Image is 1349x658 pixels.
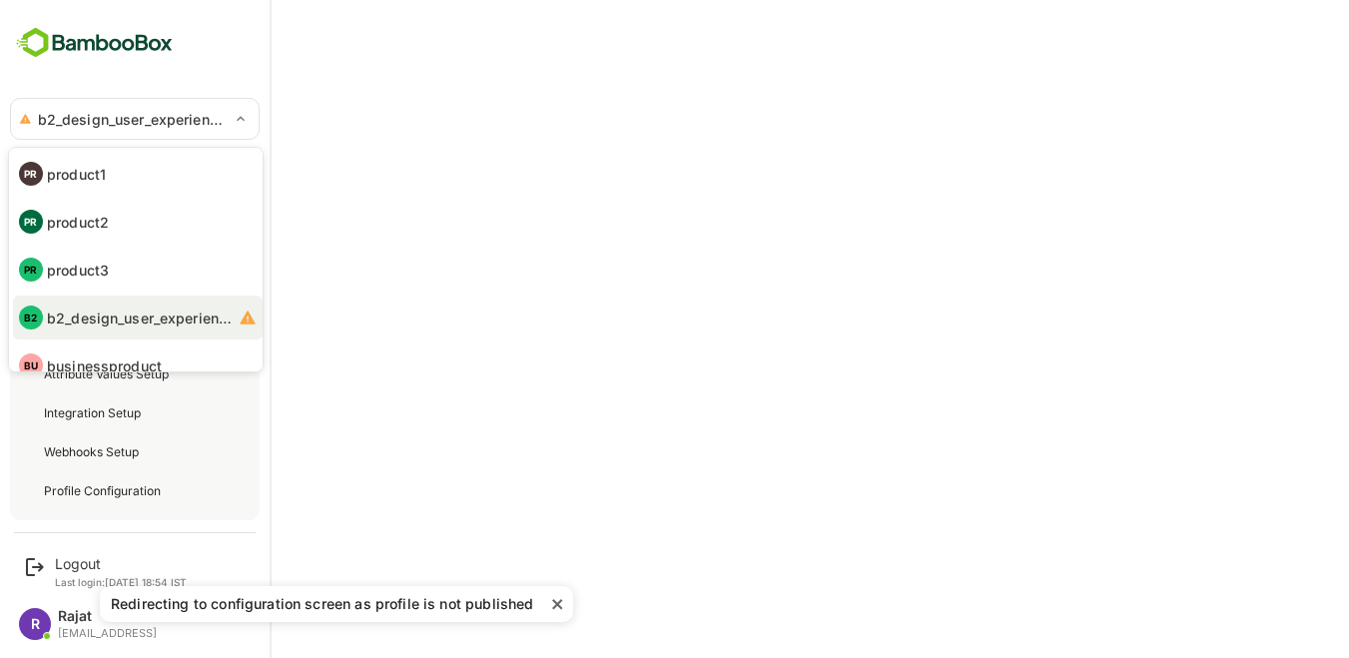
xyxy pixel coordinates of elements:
[19,210,43,234] div: PR
[47,355,162,376] p: businessproduct
[47,164,106,185] p: product1
[47,260,109,281] p: product3
[110,594,551,614] div: Redirecting to configuration screen as profile is not published
[19,353,43,377] div: BU
[19,306,43,329] div: B2
[19,258,43,282] div: PR
[47,308,235,329] p: b2_design_user_experience_design_human_centered
[47,212,109,233] p: product2
[19,162,43,186] div: PR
